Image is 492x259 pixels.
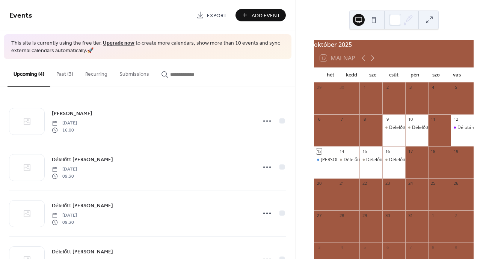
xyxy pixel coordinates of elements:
div: 21 [339,181,345,186]
div: 17 [407,148,413,154]
div: Délelőtt Krisztivel [405,124,428,131]
div: 10 [407,117,413,122]
div: Délelőtt [PERSON_NAME] [344,157,397,163]
button: Add Event [235,9,286,21]
div: 29 [362,213,367,218]
span: Délelőtt [PERSON_NAME] [52,248,113,256]
div: 18 [430,148,436,154]
div: Délelőtt [PERSON_NAME] [366,157,419,163]
span: Export [207,12,227,19]
div: csüt [383,67,404,82]
div: 15 [362,148,367,154]
span: 09:30 [52,173,77,180]
a: Upgrade now [103,38,134,48]
div: 26 [453,181,459,186]
div: vas [447,67,468,82]
div: 14 [339,148,345,154]
div: 8 [362,117,367,122]
div: 24 [407,181,413,186]
div: 6 [316,117,322,122]
div: 9 [453,244,459,250]
div: kedd [341,67,362,82]
div: 23 [385,181,390,186]
button: Upcoming (4) [8,59,50,87]
div: Délelőtt Krisztivel [382,157,405,163]
div: 28 [339,213,345,218]
div: sze [362,67,383,82]
span: This site is currently using the free tier. to create more calendars, show more than 10 events an... [11,40,284,54]
div: 30 [339,85,345,90]
div: 1 [362,85,367,90]
a: [PERSON_NAME] [52,109,92,118]
div: Délután Krisztával: Varázspálca készítés [451,124,474,131]
span: [DATE] [52,166,77,173]
div: Délelőtt Krisztivel [359,157,382,163]
span: [DATE] [52,120,77,127]
span: Add Event [252,12,280,19]
a: Délelőtt [PERSON_NAME] [52,201,113,210]
div: Délelőtt [PERSON_NAME] [389,157,442,163]
div: 2 [453,213,459,218]
div: 2 [385,85,390,90]
div: 16 [385,148,390,154]
span: [PERSON_NAME] [52,110,92,118]
span: 09:30 [52,219,77,226]
div: 31 [407,213,413,218]
div: október 2025 [314,40,474,49]
div: 20 [316,181,322,186]
div: 4 [339,244,345,250]
div: Délelőtt Krisztivel [382,124,405,131]
div: Délelőtt Krisztivel [337,157,360,163]
button: Past (3) [50,59,79,86]
div: 12 [453,117,459,122]
div: 8 [430,244,436,250]
div: 27 [316,213,322,218]
div: 30 [385,213,390,218]
div: 22 [362,181,367,186]
a: Délelőtt [PERSON_NAME] [52,155,113,164]
div: 3 [407,85,413,90]
div: 7 [339,117,345,122]
a: Délelőtt [PERSON_NAME] [52,247,113,256]
div: 19 [453,148,459,154]
div: 7 [407,244,413,250]
div: Délelőtt [PERSON_NAME] [412,124,465,131]
div: 11 [430,117,436,122]
div: 6 [385,244,390,250]
div: hét [320,67,341,82]
div: 4 [430,85,436,90]
span: 16:00 [52,127,77,133]
div: 3 [316,244,322,250]
div: pén [404,67,426,82]
div: [PERSON_NAME] [321,157,356,163]
div: 25 [430,181,436,186]
div: 5 [362,244,367,250]
button: Recurring [79,59,113,86]
div: 5 [453,85,459,90]
div: szo [426,67,447,82]
div: 13 [316,148,322,154]
a: Export [191,9,232,21]
button: Submissions [113,59,155,86]
div: 1 [430,213,436,218]
div: Délután Szilvivel [314,157,337,163]
span: [DATE] [52,212,77,219]
span: Délelőtt [PERSON_NAME] [52,156,113,164]
div: Délelőtt [PERSON_NAME] [389,124,442,131]
div: 29 [316,85,322,90]
span: Events [9,8,32,23]
div: 9 [385,117,390,122]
